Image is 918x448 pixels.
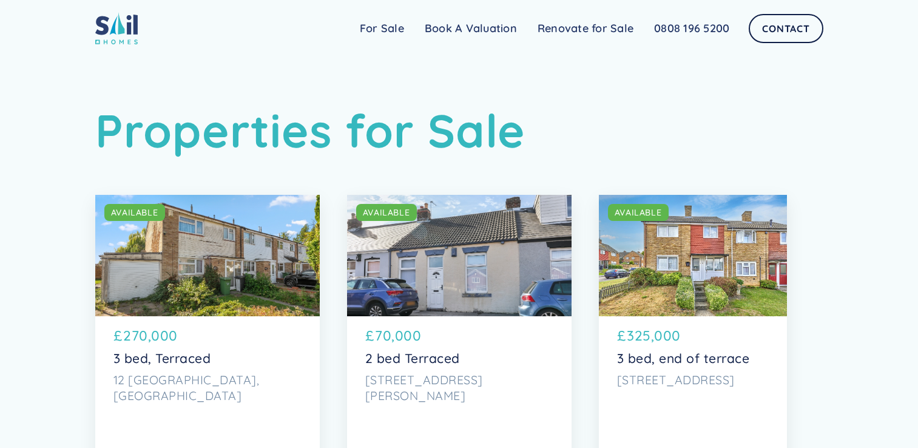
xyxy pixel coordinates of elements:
[749,14,823,43] a: Contact
[363,206,410,219] div: AVAILABLE
[113,372,302,403] p: 12 [GEOGRAPHIC_DATA], [GEOGRAPHIC_DATA]
[627,325,681,346] p: 325,000
[617,325,626,346] p: £
[365,351,553,366] p: 2 bed Terraced
[644,16,740,41] a: 0808 196 5200
[349,16,414,41] a: For Sale
[113,351,302,366] p: 3 bed, Terraced
[617,351,769,366] p: 3 bed, end of terrace
[95,12,138,44] img: sail home logo colored
[113,325,123,346] p: £
[365,372,553,403] p: [STREET_ADDRESS][PERSON_NAME]
[111,206,158,219] div: AVAILABLE
[414,16,527,41] a: Book A Valuation
[527,16,644,41] a: Renovate for Sale
[615,206,662,219] div: AVAILABLE
[95,103,823,158] h1: Properties for Sale
[375,325,421,346] p: 70,000
[365,325,374,346] p: £
[617,372,769,388] p: [STREET_ADDRESS]
[123,325,178,346] p: 270,000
